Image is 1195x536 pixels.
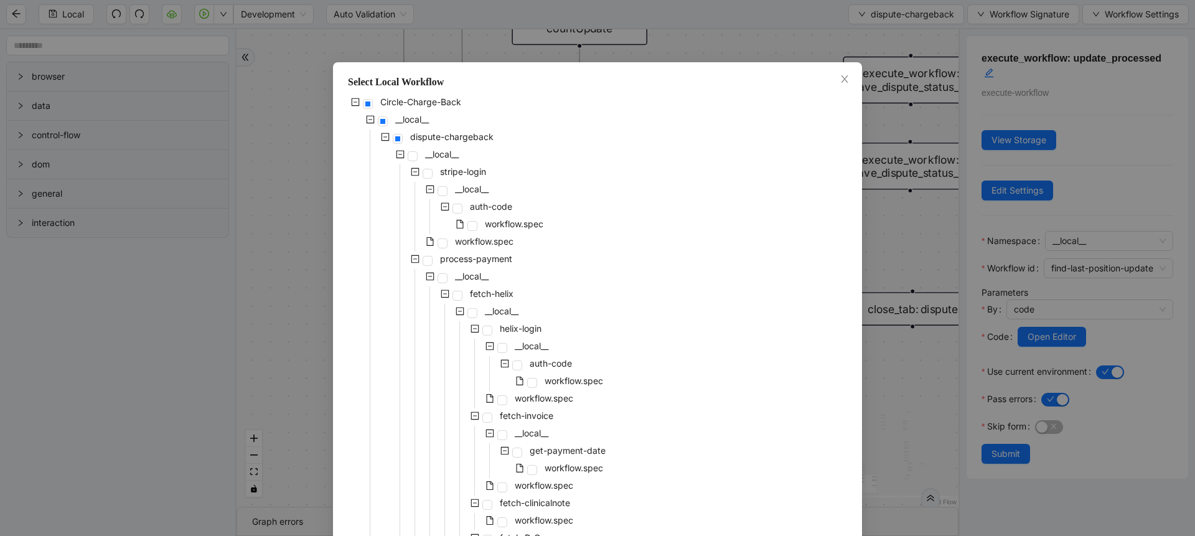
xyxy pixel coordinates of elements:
span: workflow.spec [512,478,576,493]
span: file [515,464,524,473]
span: workflow.spec [542,374,606,388]
span: minus-square [411,255,419,263]
span: close [840,74,850,84]
span: minus-square [411,167,419,176]
span: minus-square [441,202,449,211]
span: workflow.spec [515,480,573,491]
span: minus-square [485,342,494,350]
span: dispute-chargeback [410,131,494,142]
span: minus-square [441,289,449,298]
span: workflow.spec [512,513,576,528]
span: get-payment-date [527,443,608,458]
span: fetch-invoice [497,408,556,423]
span: helix-login [500,323,541,334]
span: __local__ [455,271,489,281]
span: workflow.spec [485,219,543,229]
span: file [426,237,434,246]
div: Select Local Workflow [348,75,847,90]
span: fetch-helix [470,288,513,299]
span: fetch-clinicalnote [497,496,573,510]
span: minus-square [485,429,494,438]
span: auth-code [527,356,574,371]
span: __local__ [482,304,521,319]
span: minus-square [396,150,405,159]
span: minus-square [500,446,509,455]
span: minus-square [471,324,479,333]
span: auth-code [467,199,515,214]
span: __local__ [515,428,548,438]
span: fetch-helix [467,286,516,301]
span: workflow.spec [545,463,603,473]
span: minus-square [471,411,479,420]
span: workflow.spec [542,461,606,476]
span: __local__ [452,269,491,284]
span: workflow.spec [515,393,573,403]
span: __local__ [393,112,431,127]
span: minus-square [381,133,390,141]
span: workflow.spec [452,234,516,249]
span: stripe-login [440,166,486,177]
span: workflow.spec [515,515,573,525]
span: __local__ [425,149,459,159]
span: __local__ [455,184,489,194]
span: dispute-chargeback [408,129,496,144]
span: workflow.spec [482,217,546,232]
span: file [456,220,464,228]
span: minus-square [426,272,434,281]
span: auth-code [530,358,572,369]
span: __local__ [512,339,551,354]
span: workflow.spec [455,236,513,247]
span: workflow.spec [545,375,603,386]
span: minus-square [366,115,375,124]
span: minus-square [426,185,434,194]
span: __local__ [452,182,491,197]
span: __local__ [395,114,429,125]
span: __local__ [485,306,518,316]
span: __local__ [515,341,548,351]
span: fetch-invoice [500,410,553,421]
span: minus-square [456,307,464,316]
span: minus-square [351,98,360,106]
span: file [485,516,494,525]
span: __local__ [423,147,461,162]
span: process-payment [440,253,512,264]
span: workflow.spec [512,391,576,406]
span: file [515,377,524,385]
span: Circle-Charge-Back [380,96,461,107]
span: stripe-login [438,164,489,179]
span: minus-square [471,499,479,507]
span: minus-square [500,359,509,368]
span: fetch-clinicalnote [500,497,570,508]
span: file [485,394,494,403]
span: Circle-Charge-Back [378,95,464,110]
span: helix-login [497,321,544,336]
span: process-payment [438,252,515,266]
span: file [485,481,494,490]
span: auth-code [470,201,512,212]
button: Close [838,73,851,87]
span: get-payment-date [530,445,606,456]
span: __local__ [512,426,551,441]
